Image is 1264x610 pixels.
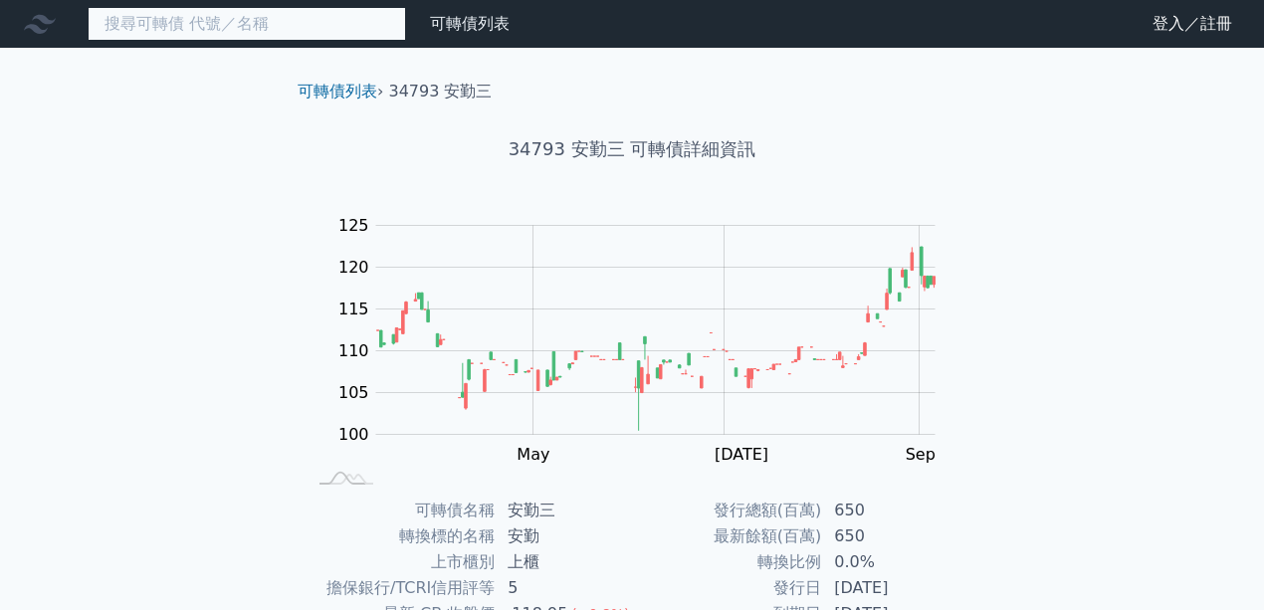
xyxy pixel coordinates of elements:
[632,498,822,523] td: 發行總額(百萬)
[306,523,496,549] td: 轉換標的名稱
[298,80,383,103] li: ›
[496,523,632,549] td: 安勤
[496,549,632,575] td: 上櫃
[496,498,632,523] td: 安勤三
[328,216,965,464] g: Chart
[338,258,369,277] tspan: 120
[298,82,377,101] a: 可轉債列表
[430,14,510,33] a: 可轉債列表
[822,549,958,575] td: 0.0%
[338,300,369,318] tspan: 115
[517,445,549,464] tspan: May
[282,135,982,163] h1: 34793 安勤三 可轉債詳細資訊
[338,216,369,235] tspan: 125
[632,523,822,549] td: 最新餘額(百萬)
[715,445,768,464] tspan: [DATE]
[1137,8,1248,40] a: 登入／註冊
[88,7,406,41] input: 搜尋可轉債 代號／名稱
[822,575,958,601] td: [DATE]
[822,523,958,549] td: 650
[632,575,822,601] td: 發行日
[822,498,958,523] td: 650
[389,80,493,103] li: 34793 安勤三
[632,549,822,575] td: 轉換比例
[306,498,496,523] td: 可轉債名稱
[306,575,496,601] td: 擔保銀行/TCRI信用評等
[906,445,936,464] tspan: Sep
[338,383,369,402] tspan: 105
[338,341,369,360] tspan: 110
[306,549,496,575] td: 上市櫃別
[338,425,369,444] tspan: 100
[496,575,632,601] td: 5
